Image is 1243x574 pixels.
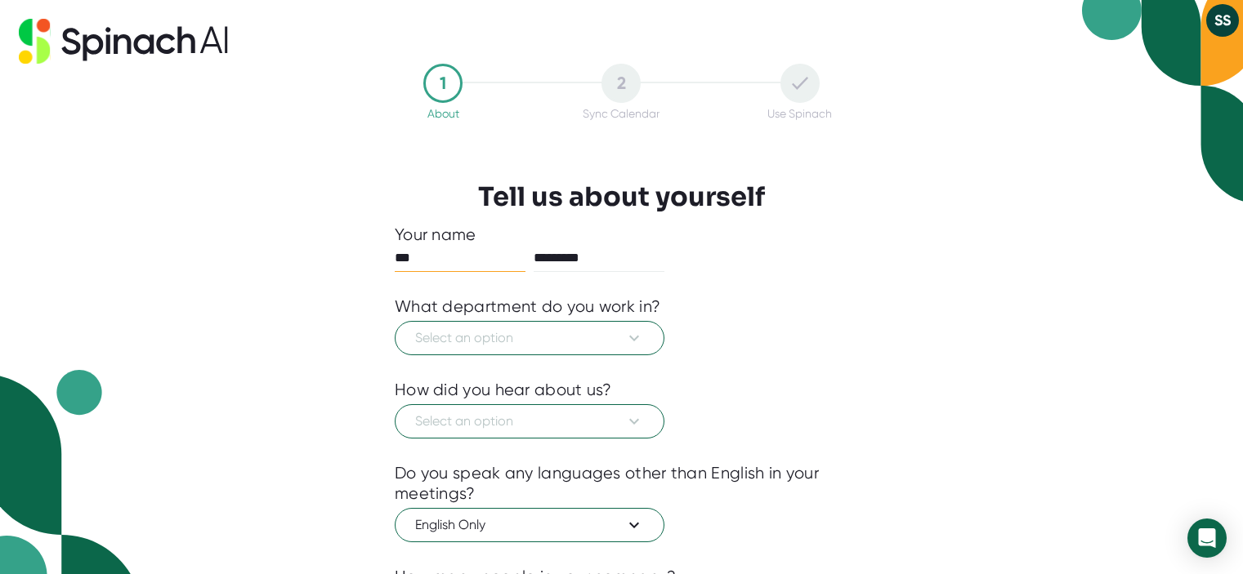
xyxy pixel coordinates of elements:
[415,328,644,348] span: Select an option
[601,64,641,103] div: 2
[427,107,459,120] div: About
[395,296,660,317] div: What department do you work in?
[395,508,664,542] button: English Only
[395,225,848,245] div: Your name
[478,181,765,212] h3: Tell us about yourself
[1187,518,1227,558] div: Open Intercom Messenger
[415,412,644,431] span: Select an option
[395,404,664,438] button: Select an option
[767,107,832,120] div: Use Spinach
[583,107,660,120] div: Sync Calendar
[395,463,848,504] div: Do you speak any languages other than English in your meetings?
[423,64,463,103] div: 1
[415,515,644,535] span: English Only
[395,321,664,355] button: Select an option
[395,380,612,400] div: How did you hear about us?
[1206,4,1239,37] button: SS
